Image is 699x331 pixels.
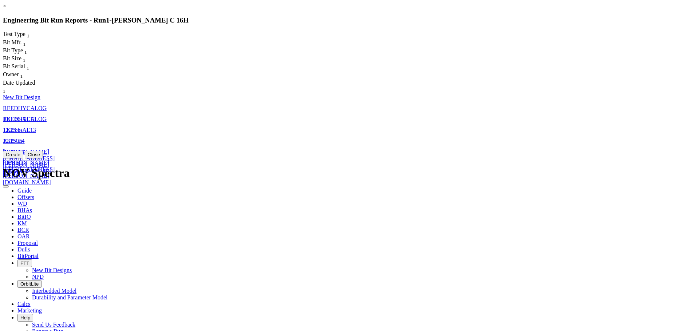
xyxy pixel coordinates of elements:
[3,31,43,39] div: Sort None
[3,39,39,47] div: Bit Mfr. Sort None
[17,201,27,207] span: WD
[17,207,32,213] span: BHAs
[3,47,23,53] span: Bit Type
[27,63,29,69] span: Sort None
[3,71,19,77] span: Owner
[3,105,47,111] a: REEDHYCALOG
[17,246,30,253] span: Dulls
[27,31,29,37] span: Sort None
[17,214,31,220] span: BitIQ
[3,55,39,63] div: Sort None
[3,47,39,55] div: Bit Type Sort None
[112,16,189,24] span: [PERSON_NAME] C 16H
[3,80,35,86] span: Date Updated
[20,261,29,266] span: FTT
[27,65,29,71] sub: 1
[3,16,696,24] h3: Engineering Bit Run Reports - Run -
[3,86,5,92] span: Sort None
[3,149,55,174] a: [PERSON_NAME][EMAIL_ADDRESS][PERSON_NAME][DOMAIN_NAME]
[3,149,25,155] a: A315034
[27,33,29,39] sub: 1
[3,3,6,9] a: ×
[3,39,22,45] span: Bit Mfr.
[32,294,108,300] a: Durability and Parameter Model
[20,315,30,320] span: Help
[17,307,42,314] span: Marketing
[25,151,43,158] button: Close
[3,88,5,94] sub: 1
[3,55,39,63] div: Bit Size Sort None
[3,39,39,47] div: Sort None
[17,187,32,194] span: Guide
[3,55,21,61] span: Bit Size
[20,281,39,287] span: OrbitLite
[23,39,26,45] span: Sort None
[32,267,72,273] a: New Bit Designs
[24,47,27,53] span: Sort None
[17,227,29,233] span: BCR
[3,94,40,100] a: New Bit Design
[17,240,38,246] span: Proposal
[3,166,696,180] h1: NOV Spectra
[17,253,39,259] span: BitPortal
[17,138,22,144] span: in
[17,233,30,239] span: OAR
[3,80,39,94] div: Date Updated Sort None
[17,220,27,226] span: KM
[3,160,55,185] a: [PERSON_NAME][EMAIL_ADDRESS][PERSON_NAME][DOMAIN_NAME]
[3,63,43,71] div: Bit Serial Sort None
[20,71,23,77] span: Sort None
[24,49,27,55] sub: 1
[17,194,34,200] span: Offsets
[106,16,109,24] span: 1
[3,63,25,69] span: Bit Serial
[32,288,76,294] a: Interbedded Model
[17,301,31,307] span: Calcs
[3,138,16,144] span: 12.25
[3,151,23,158] button: Create
[3,116,47,122] a: REEDHYCALOG
[3,138,22,144] a: 12.25 in
[32,322,75,328] a: Send Us Feedback
[3,127,36,133] a: TKC66-AE13
[23,57,25,63] sub: 1
[23,41,26,47] sub: 1
[23,55,25,61] span: Sort None
[3,71,39,79] div: Sort None
[3,31,25,37] span: Test Type
[32,274,44,280] a: NPD
[20,74,23,79] sub: 1
[3,71,39,79] div: Owner Sort None
[3,31,43,39] div: Test Type Sort None
[3,63,43,71] div: Sort None
[3,80,39,94] div: Sort None
[3,47,39,55] div: Sort None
